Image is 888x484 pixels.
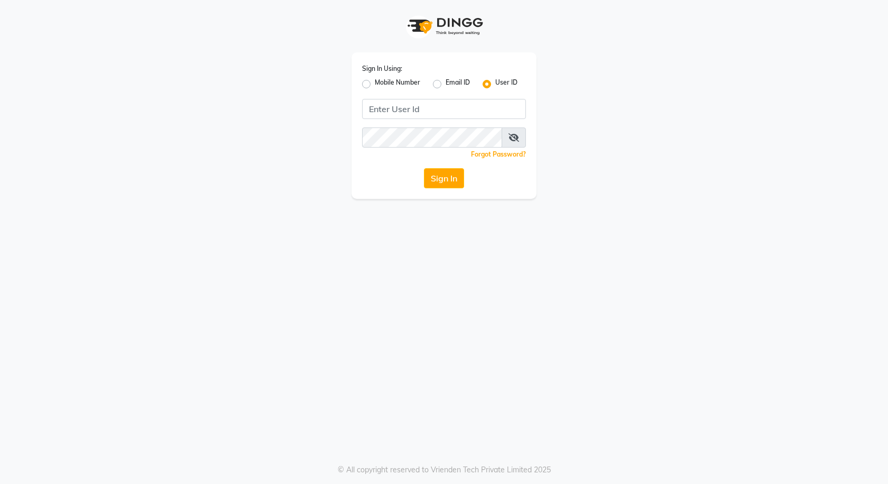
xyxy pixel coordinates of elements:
label: User ID [495,78,517,90]
button: Sign In [424,168,464,188]
label: Sign In Using: [362,64,402,74]
a: Forgot Password? [471,150,526,158]
input: Username [362,127,502,148]
label: Email ID [446,78,470,90]
label: Mobile Number [375,78,420,90]
img: logo1.svg [402,11,486,42]
input: Username [362,99,526,119]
